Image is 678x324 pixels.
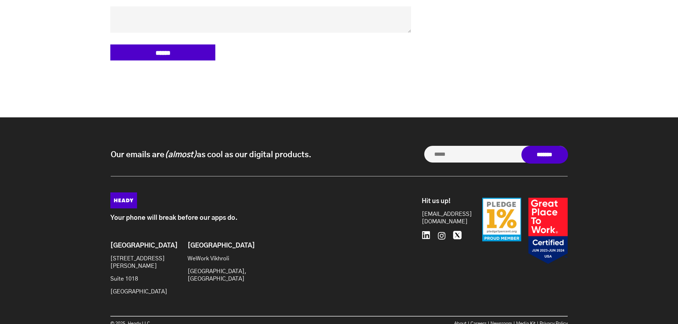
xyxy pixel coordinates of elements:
[482,198,568,264] img: Badges-24
[164,151,197,159] i: (almost)
[188,242,245,250] h6: [GEOGRAPHIC_DATA]
[110,214,390,222] p: Your phone will break before our apps do.
[188,268,245,283] p: [GEOGRAPHIC_DATA], [GEOGRAPHIC_DATA]
[422,211,464,225] a: [EMAIL_ADDRESS][DOMAIN_NAME]
[110,242,168,250] h6: [GEOGRAPHIC_DATA]
[110,288,168,296] p: [GEOGRAPHIC_DATA]
[110,275,168,283] p: Suite 1018
[111,149,311,160] p: Our emails are as cool as our digital products.
[110,192,137,208] img: Heady_Logo_Web-01 (1)
[188,255,245,262] p: WeWork Vikhroli
[422,198,464,206] h6: Hit us up!
[110,255,168,270] p: [STREET_ADDRESS][PERSON_NAME]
